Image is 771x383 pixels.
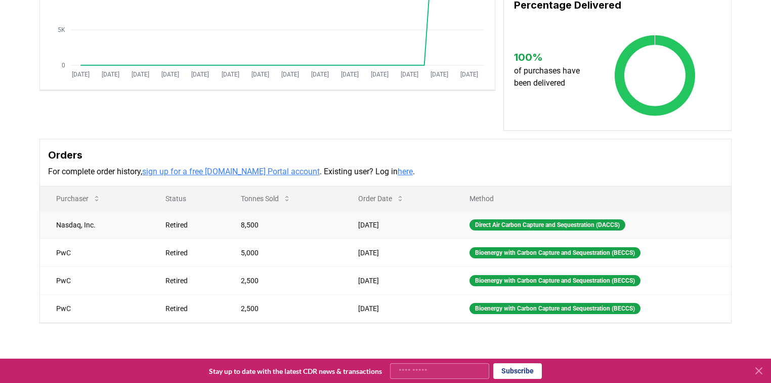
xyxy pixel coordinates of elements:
tspan: 0 [62,62,65,69]
div: Retired [165,276,217,286]
tspan: [DATE] [311,71,329,78]
p: Status [157,194,217,204]
a: sign up for a free [DOMAIN_NAME] Portal account [142,167,320,176]
tspan: [DATE] [341,71,359,78]
td: [DATE] [342,266,453,294]
td: 8,500 [225,211,342,239]
p: of purchases have been delivered [514,65,589,89]
td: PwC [40,239,149,266]
tspan: [DATE] [251,71,269,78]
p: Method [461,194,723,204]
h3: 100 % [514,50,589,65]
div: Bioenergy with Carbon Capture and Sequestration (BECCS) [469,247,640,258]
tspan: [DATE] [401,71,418,78]
h3: Orders [48,147,723,163]
button: Purchaser [48,188,109,209]
td: 2,500 [225,294,342,322]
div: Retired [165,220,217,230]
tspan: [DATE] [431,71,448,78]
div: Bioenergy with Carbon Capture and Sequestration (BECCS) [469,275,640,286]
tspan: [DATE] [192,71,209,78]
tspan: [DATE] [72,71,90,78]
tspan: [DATE] [371,71,389,78]
tspan: [DATE] [102,71,119,78]
td: 2,500 [225,266,342,294]
td: [DATE] [342,211,453,239]
tspan: [DATE] [222,71,239,78]
td: PwC [40,266,149,294]
div: Retired [165,303,217,314]
td: [DATE] [342,294,453,322]
button: Tonnes Sold [233,188,299,209]
tspan: [DATE] [281,71,299,78]
div: Bioenergy with Carbon Capture and Sequestration (BECCS) [469,303,640,314]
div: Direct Air Carbon Capture and Sequestration (DACCS) [469,219,625,231]
tspan: [DATE] [460,71,478,78]
td: PwC [40,294,149,322]
button: Order Date [350,188,412,209]
tspan: 5K [58,26,65,33]
td: [DATE] [342,239,453,266]
td: Nasdaq, Inc. [40,211,149,239]
a: here [398,167,413,176]
p: For complete order history, . Existing user? Log in . [48,166,723,178]
div: Retired [165,248,217,258]
tspan: [DATE] [132,71,150,78]
td: 5,000 [225,239,342,266]
tspan: [DATE] [162,71,180,78]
